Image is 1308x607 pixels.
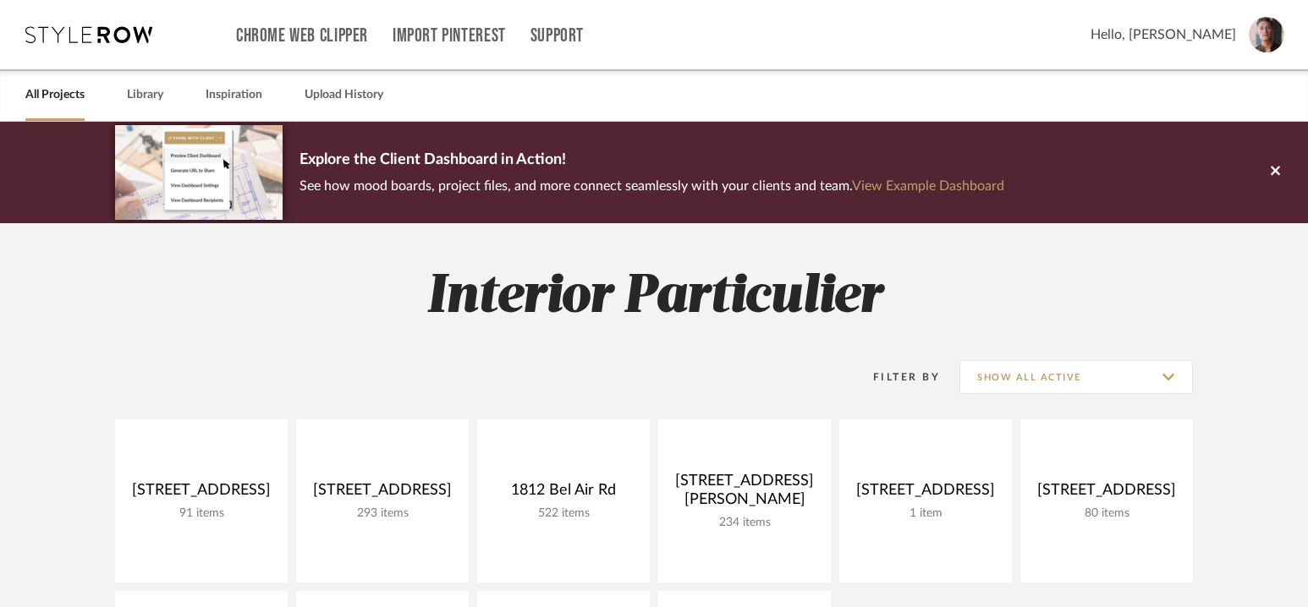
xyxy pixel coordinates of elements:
[236,29,368,43] a: Chrome Web Clipper
[491,506,636,521] div: 522 items
[300,174,1004,198] p: See how mood boards, project files, and more connect seamlessly with your clients and team.
[393,29,506,43] a: Import Pinterest
[851,369,940,386] div: Filter By
[530,29,584,43] a: Support
[129,506,274,521] div: 91 items
[1091,25,1236,45] span: Hello, [PERSON_NAME]
[1034,481,1179,506] div: [STREET_ADDRESS]
[300,147,1004,174] p: Explore the Client Dashboard in Action!
[852,179,1004,193] a: View Example Dashboard
[1034,506,1179,521] div: 80 items
[853,481,998,506] div: [STREET_ADDRESS]
[853,506,998,521] div: 1 item
[672,472,817,516] div: [STREET_ADDRESS][PERSON_NAME]
[206,84,262,107] a: Inspiration
[115,125,283,219] img: d5d033c5-7b12-40c2-a960-1ecee1989c38.png
[310,506,455,521] div: 293 items
[1249,17,1284,52] img: avatar
[672,516,817,530] div: 234 items
[129,481,274,506] div: [STREET_ADDRESS]
[491,481,636,506] div: 1812 Bel Air Rd
[310,481,455,506] div: [STREET_ADDRESS]
[127,84,163,107] a: Library
[305,84,383,107] a: Upload History
[45,265,1263,329] h2: Interior Particulier
[25,84,85,107] a: All Projects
